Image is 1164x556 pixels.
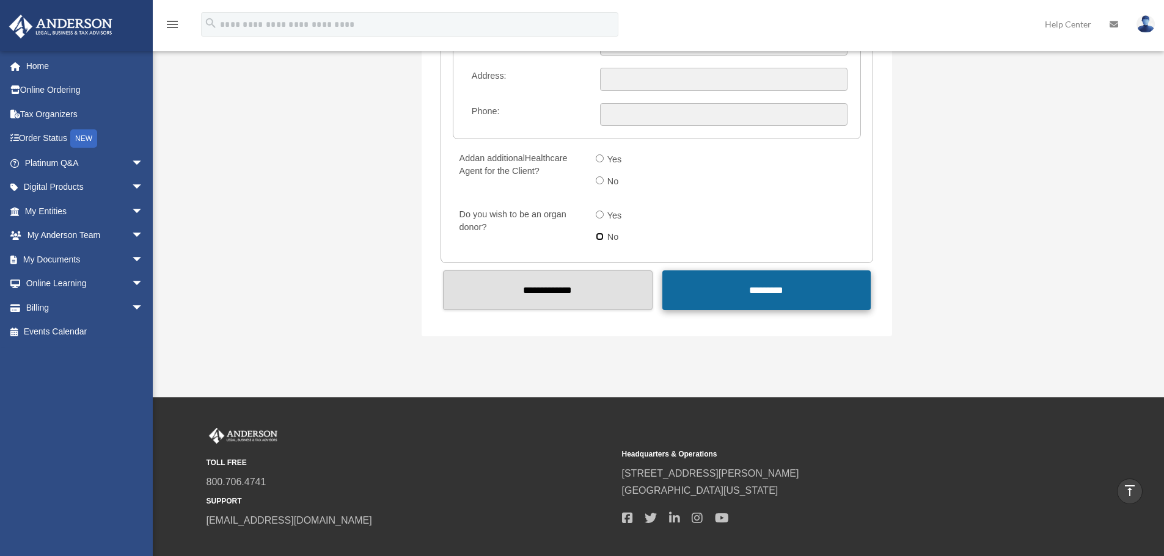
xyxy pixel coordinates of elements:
img: User Pic [1137,15,1155,33]
span: arrow_drop_down [131,272,156,297]
div: NEW [70,129,97,148]
label: No [604,172,624,192]
a: Online Ordering [9,78,162,103]
a: My Entitiesarrow_drop_down [9,199,162,223]
a: Order StatusNEW [9,126,162,151]
small: TOLL FREE [207,457,613,469]
span: arrow_drop_down [131,175,156,200]
small: Headquarters & Operations [622,448,1029,461]
a: [STREET_ADDRESS][PERSON_NAME] [622,468,799,478]
img: Anderson Advisors Platinum Portal [207,428,280,444]
a: 800.706.4741 [207,477,266,487]
a: Digital Productsarrow_drop_down [9,175,162,200]
a: Platinum Q&Aarrow_drop_down [9,151,162,175]
a: Events Calendar [9,320,162,344]
a: Online Learningarrow_drop_down [9,272,162,296]
a: menu [165,21,180,32]
a: Tax Organizers [9,102,162,126]
span: an additional [475,153,525,163]
i: search [204,16,218,30]
span: arrow_drop_down [131,223,156,248]
a: Home [9,54,162,78]
label: No [604,228,624,247]
i: menu [165,17,180,32]
small: SUPPORT [207,495,613,508]
a: vertical_align_top [1117,478,1143,504]
label: Phone: [466,103,590,126]
label: Do you wish to be an organ donor? [454,206,586,250]
a: My Anderson Teamarrow_drop_down [9,223,162,248]
label: Yes [604,150,627,170]
a: [EMAIL_ADDRESS][DOMAIN_NAME] [207,515,372,525]
i: vertical_align_top [1122,483,1137,498]
span: arrow_drop_down [131,247,156,272]
span: arrow_drop_down [131,151,156,176]
a: My Documentsarrow_drop_down [9,247,162,272]
a: [GEOGRAPHIC_DATA][US_STATE] [622,485,778,496]
span: arrow_drop_down [131,295,156,320]
a: Billingarrow_drop_down [9,295,162,320]
label: Yes [604,206,627,226]
span: arrow_drop_down [131,199,156,224]
label: Add Healthcare Agent for the Client? [454,150,586,193]
img: Anderson Advisors Platinum Portal [5,15,116,38]
label: Address: [466,68,590,91]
